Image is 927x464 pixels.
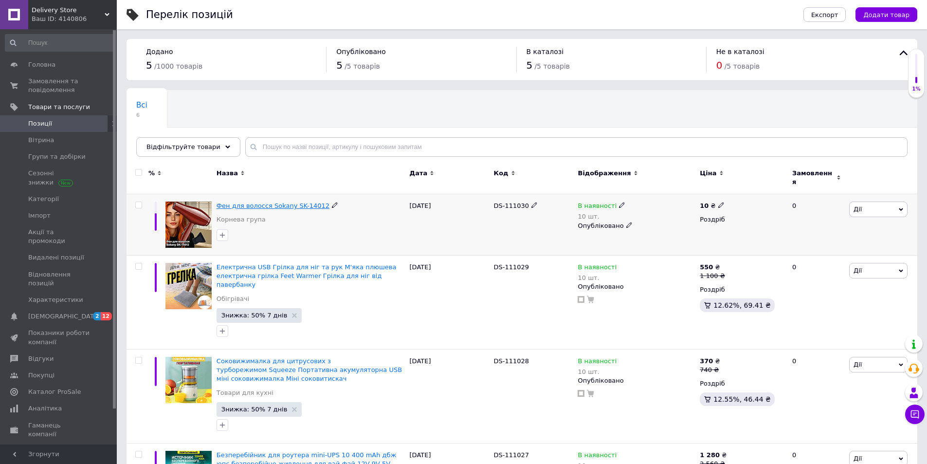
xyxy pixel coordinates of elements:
[700,215,784,224] div: Роздріб
[700,451,720,459] b: 1 280
[407,256,491,350] div: [DATE]
[148,169,155,178] span: %
[854,455,862,462] span: Дії
[221,406,288,412] span: Знижка: 50% 7 днів
[700,202,724,210] div: ₴
[28,195,59,204] span: Категорії
[28,77,90,94] span: Замовлення та повідомлення
[700,379,784,388] div: Роздріб
[494,357,529,365] span: DS-111028
[786,194,847,256] div: 0
[578,451,617,462] span: В наявності
[909,86,924,93] div: 1%
[217,202,329,209] a: Фен для волосся Sokany SK-14012
[345,62,380,70] span: / 5 товарів
[578,376,695,385] div: Опубліковано
[700,263,713,271] b: 550
[28,60,55,69] span: Головна
[700,357,713,365] b: 370
[578,274,617,281] div: 10 шт.
[855,7,917,22] button: Додати товар
[410,169,428,178] span: Дата
[245,137,908,157] input: Пошук по назві позиції, артикулу і пошуковим запитам
[28,103,90,111] span: Товари та послуги
[700,366,720,374] div: 740 ₴
[28,228,90,245] span: Акції та промокоди
[336,59,343,71] span: 5
[854,205,862,213] span: Дії
[792,169,834,186] span: Замовлення
[28,388,81,396] span: Каталог ProSale
[217,389,273,397] a: Товари для кухні
[578,202,617,212] span: В наявності
[494,451,529,459] span: DS-111027
[534,62,570,70] span: / 5 товарів
[101,312,112,320] span: 12
[217,357,402,382] a: Соковижималка для цитрусових з турборежимом Squeeze Портативна акумуляторна USB міні соковижималк...
[28,296,83,304] span: Характеристики
[217,169,238,178] span: Назва
[165,357,212,403] img: Соковыжималка для цитрусовых с турборежимом Squeeze Портативная аккумуляторная USB мини соковыжим...
[136,111,147,119] span: 6
[28,421,90,439] span: Гаманець компанії
[700,451,727,460] div: ₴
[700,202,709,209] b: 10
[713,301,771,309] span: 12.62%, 69.41 ₴
[146,48,173,56] span: Додано
[32,6,105,15] span: Delivery Store
[725,62,760,70] span: / 5 товарів
[221,312,288,318] span: Знижка: 50% 7 днів
[700,357,720,366] div: ₴
[578,222,695,230] div: Опубліковано
[146,143,220,150] span: Відфільтруйте товари
[854,361,862,368] span: Дії
[165,202,212,248] img: Фен для волосся Sokany SK-14012
[217,263,397,288] a: Електрична USB Грілка для ніг та рук М'яка плюшева електрична грілка Feet Warmer Грілка для ніг в...
[165,263,212,309] img: Электрическая USB Грелка для ног и рук Мягкая плюшевая электрическая грелка Feet Warmer Грелка дл...
[407,349,491,443] div: [DATE]
[578,368,617,375] div: 10 шт.
[136,101,147,110] span: Всі
[28,119,52,128] span: Позиції
[905,405,925,424] button: Чат з покупцем
[578,213,625,220] div: 10 шт.
[811,11,838,19] span: Експорт
[28,404,62,413] span: Аналітика
[716,59,723,71] span: 0
[700,169,716,178] span: Ціна
[700,285,784,294] div: Роздріб
[527,48,564,56] span: В каталозі
[713,395,771,403] span: 12.55%, 46.44 ₴
[28,136,54,145] span: Вітрина
[803,7,846,22] button: Експорт
[786,256,847,350] div: 0
[28,354,54,363] span: Відгуки
[494,169,509,178] span: Код
[28,329,90,346] span: Показники роботи компанії
[336,48,386,56] span: Опубліковано
[28,270,90,288] span: Відновлення позицій
[146,10,233,20] div: Перелік позицій
[494,263,529,271] span: DS-111029
[28,253,84,262] span: Видалені позиції
[578,263,617,274] span: В наявності
[863,11,909,19] span: Додати товар
[407,194,491,256] div: [DATE]
[28,211,51,220] span: Імпорт
[700,272,725,280] div: 1 100 ₴
[578,357,617,368] span: В наявності
[28,312,100,321] span: [DEMOGRAPHIC_DATA]
[578,282,695,291] div: Опубліковано
[93,312,101,320] span: 2
[28,152,86,161] span: Групи та добірки
[716,48,764,56] span: Не в каталозі
[217,295,249,303] a: Обігрівачі
[854,267,862,274] span: Дії
[32,15,117,23] div: Ваш ID: 4140806
[217,215,266,224] a: Корнева група
[700,263,725,272] div: ₴
[154,62,202,70] span: / 1000 товарів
